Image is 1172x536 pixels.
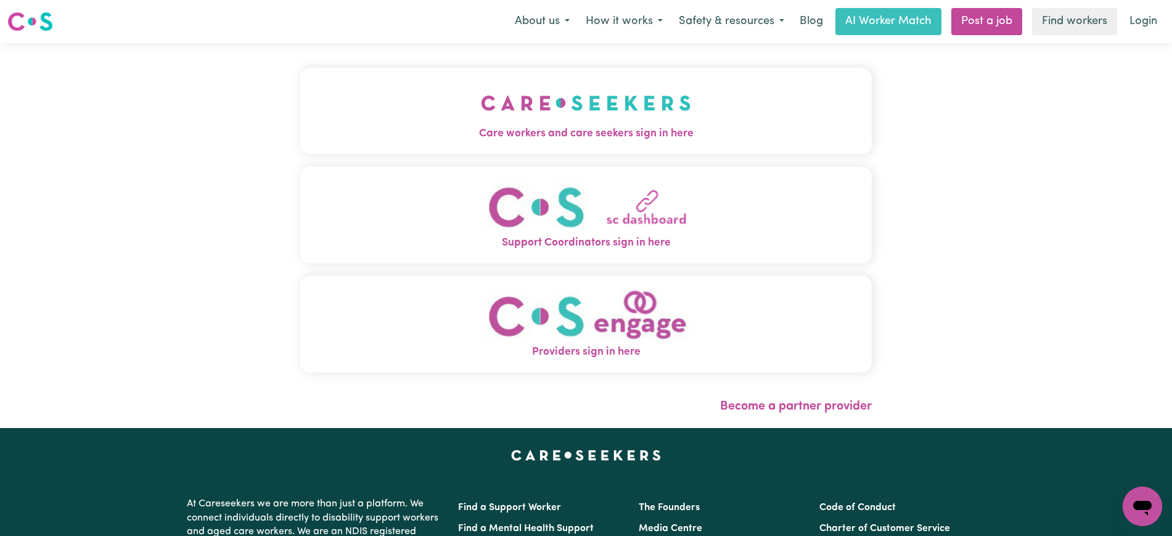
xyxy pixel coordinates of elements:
button: Safety & resources [671,9,792,35]
button: Support Coordinators sign in here [300,167,872,263]
a: Find a Support Worker [458,503,561,513]
button: Care workers and care seekers sign in here [300,68,872,154]
iframe: Button to launch messaging window [1123,487,1162,526]
a: Find workers [1032,8,1117,35]
img: Careseekers logo [7,10,53,33]
span: Providers sign in here [300,344,872,360]
a: Careseekers logo [7,7,53,36]
button: How it works [578,9,671,35]
a: Become a partner provider [720,400,872,413]
a: Charter of Customer Service [819,524,950,534]
a: Code of Conduct [819,503,896,513]
span: Care workers and care seekers sign in here [300,126,872,142]
button: About us [507,9,578,35]
a: Careseekers home page [511,450,661,460]
a: The Founders [639,503,700,513]
a: Post a job [951,8,1022,35]
a: Media Centre [639,524,702,534]
a: Login [1122,8,1165,35]
button: Providers sign in here [300,276,872,373]
a: Blog [792,8,830,35]
a: AI Worker Match [835,8,941,35]
span: Support Coordinators sign in here [300,235,872,251]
